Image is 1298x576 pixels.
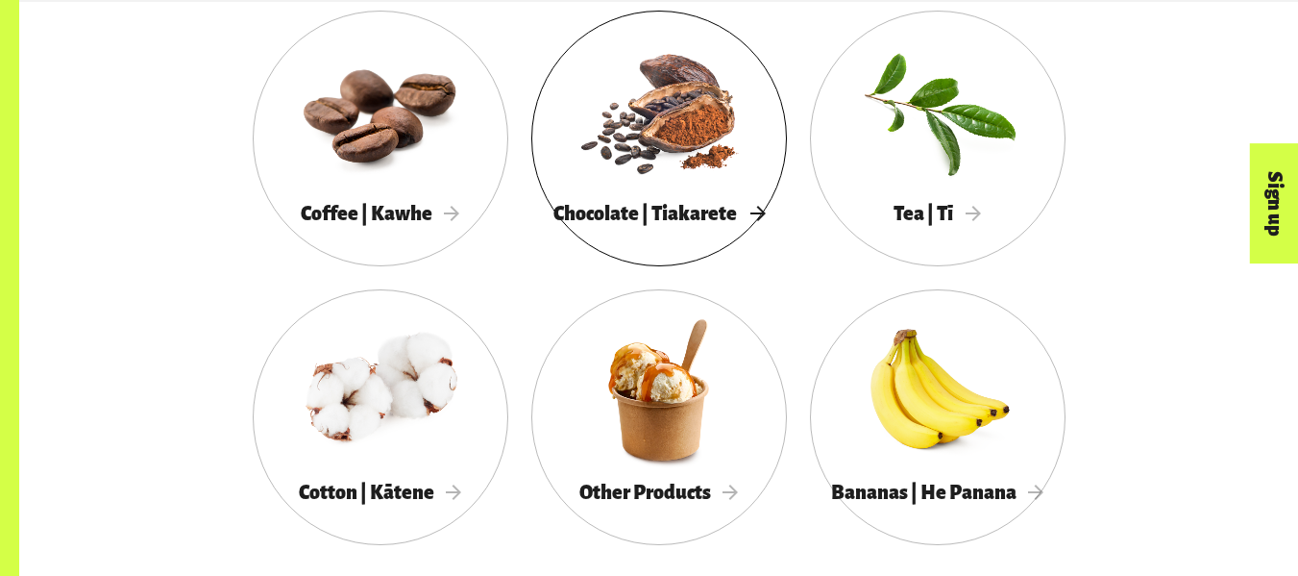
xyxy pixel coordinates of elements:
[894,203,981,224] span: Tea | Tī
[810,11,1065,266] a: Tea | Tī
[553,203,765,224] span: Chocolate | Tiakarete
[579,482,739,503] span: Other Products
[299,482,462,503] span: Cotton | Kātene
[831,482,1044,503] span: Bananas | He Panana
[253,11,508,266] a: Coffee | Kawhe
[531,289,787,545] a: Other Products
[810,289,1065,545] a: Bananas | He Panana
[253,289,508,545] a: Cotton | Kātene
[301,203,460,224] span: Coffee | Kawhe
[531,11,787,266] a: Chocolate | Tiakarete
